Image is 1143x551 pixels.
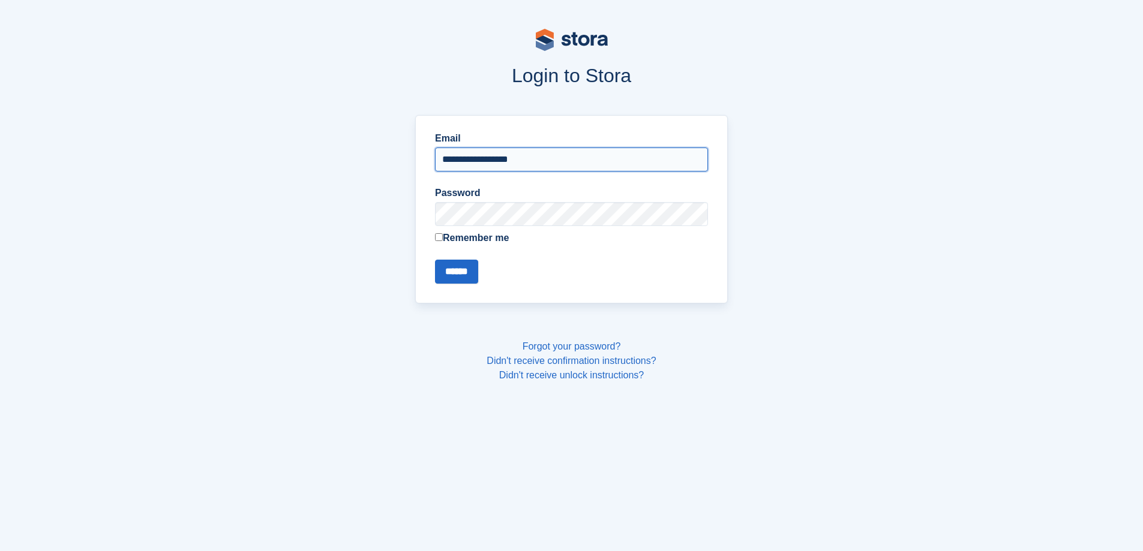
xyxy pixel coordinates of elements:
input: Remember me [435,233,443,241]
img: stora-logo-53a41332b3708ae10de48c4981b4e9114cc0af31d8433b30ea865607fb682f29.svg [536,29,608,51]
label: Remember me [435,231,708,245]
a: Didn't receive confirmation instructions? [487,356,656,366]
a: Forgot your password? [523,341,621,351]
label: Password [435,186,708,200]
h1: Login to Stora [187,65,957,86]
a: Didn't receive unlock instructions? [499,370,644,380]
label: Email [435,131,708,146]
